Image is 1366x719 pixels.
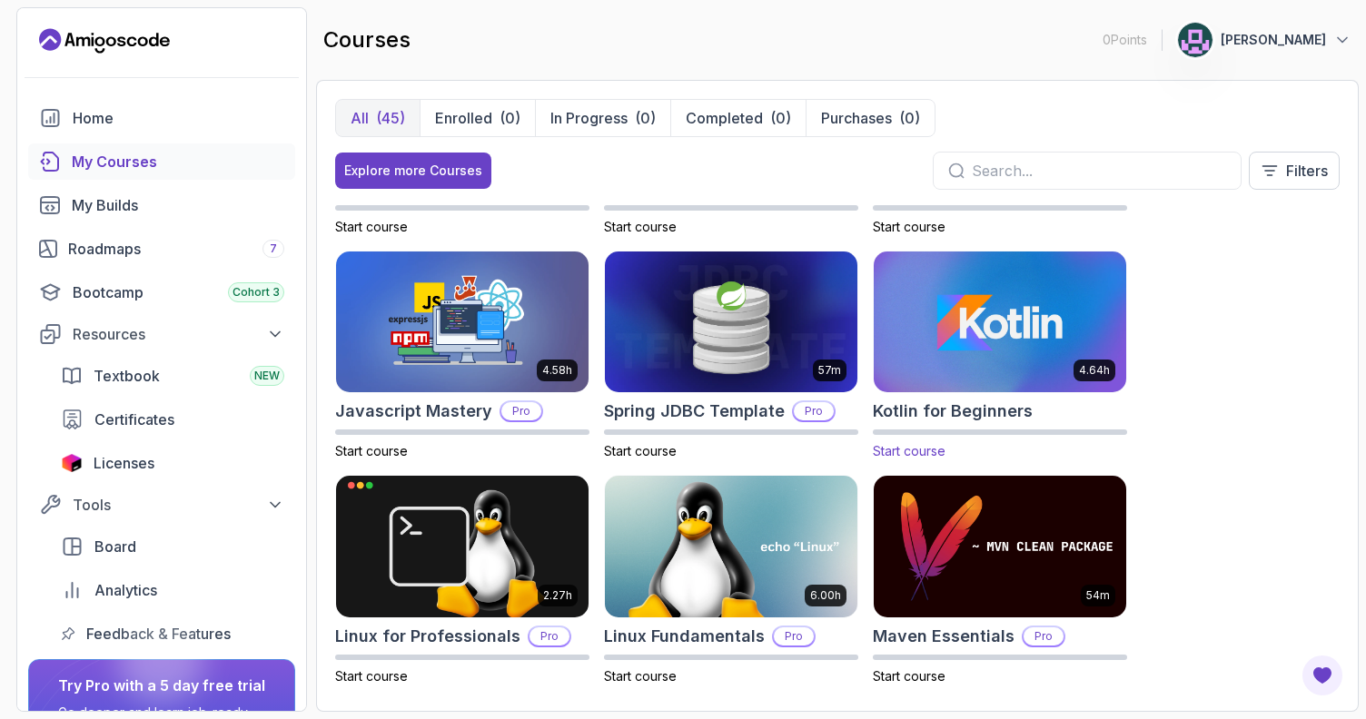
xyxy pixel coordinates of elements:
[770,107,791,129] div: (0)
[543,588,572,603] p: 2.27h
[686,107,763,129] p: Completed
[336,251,589,393] img: Javascript Mastery card
[420,100,535,136] button: Enrolled(0)
[335,668,408,684] span: Start course
[1286,160,1328,182] p: Filters
[635,107,656,129] div: (0)
[270,241,277,256] span: 7
[73,107,284,129] div: Home
[1178,23,1213,57] img: user profile image
[501,402,541,420] p: Pro
[376,107,405,129] div: (45)
[605,251,857,393] img: Spring JDBC Template card
[873,219,945,234] span: Start course
[323,25,411,54] h2: courses
[530,627,569,645] p: Pro
[500,107,520,129] div: (0)
[810,588,841,603] p: 6.00h
[774,627,814,645] p: Pro
[28,318,295,350] button: Resources
[604,443,677,458] span: Start course
[1301,654,1344,697] button: Open Feedback Button
[50,528,295,565] a: board
[542,363,572,378] p: 4.58h
[233,285,280,300] span: Cohort 3
[28,143,295,180] a: courses
[254,369,280,383] span: NEW
[818,363,841,378] p: 57m
[972,160,1226,182] input: Search...
[1024,627,1064,645] p: Pro
[821,107,892,129] p: Purchases
[794,402,834,420] p: Pro
[336,100,420,136] button: All(45)
[28,187,295,223] a: builds
[94,579,157,601] span: Analytics
[1177,22,1351,58] button: user profile image[PERSON_NAME]
[335,219,408,234] span: Start course
[874,476,1126,617] img: Maven Essentials card
[72,151,284,172] div: My Courses
[604,624,765,649] h2: Linux Fundamentals
[68,238,284,260] div: Roadmaps
[604,399,785,424] h2: Spring JDBC Template
[50,401,295,438] a: certificates
[1221,31,1326,49] p: [PERSON_NAME]
[1103,31,1147,49] p: 0 Points
[873,443,945,458] span: Start course
[73,281,284,303] div: Bootcamp
[605,476,857,617] img: Linux Fundamentals card
[28,231,295,267] a: roadmaps
[73,323,284,345] div: Resources
[28,100,295,136] a: home
[72,194,284,216] div: My Builds
[867,248,1133,396] img: Kotlin for Beginners card
[94,365,160,387] span: Textbook
[604,219,677,234] span: Start course
[94,409,174,430] span: Certificates
[806,100,935,136] button: Purchases(0)
[28,488,295,521] button: Tools
[39,26,170,55] a: Landing page
[873,624,1015,649] h2: Maven Essentials
[1249,152,1340,190] button: Filters
[50,572,295,608] a: analytics
[335,443,408,458] span: Start course
[351,107,369,129] p: All
[94,536,136,557] span: Board
[550,107,628,129] p: In Progress
[50,358,295,394] a: textbook
[94,452,154,474] span: Licenses
[61,454,83,472] img: jetbrains icon
[335,624,520,649] h2: Linux for Professionals
[50,445,295,481] a: licenses
[535,100,670,136] button: In Progress(0)
[28,274,295,310] a: bootcamp
[873,668,945,684] span: Start course
[604,668,677,684] span: Start course
[899,107,920,129] div: (0)
[336,476,589,617] img: Linux for Professionals card
[335,153,491,189] button: Explore more Courses
[50,616,295,652] a: feedback
[1079,363,1110,378] p: 4.64h
[86,623,231,645] span: Feedback & Features
[1086,588,1110,603] p: 54m
[73,494,284,516] div: Tools
[435,107,492,129] p: Enrolled
[670,100,806,136] button: Completed(0)
[344,162,482,180] div: Explore more Courses
[335,399,492,424] h2: Javascript Mastery
[873,399,1033,424] h2: Kotlin for Beginners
